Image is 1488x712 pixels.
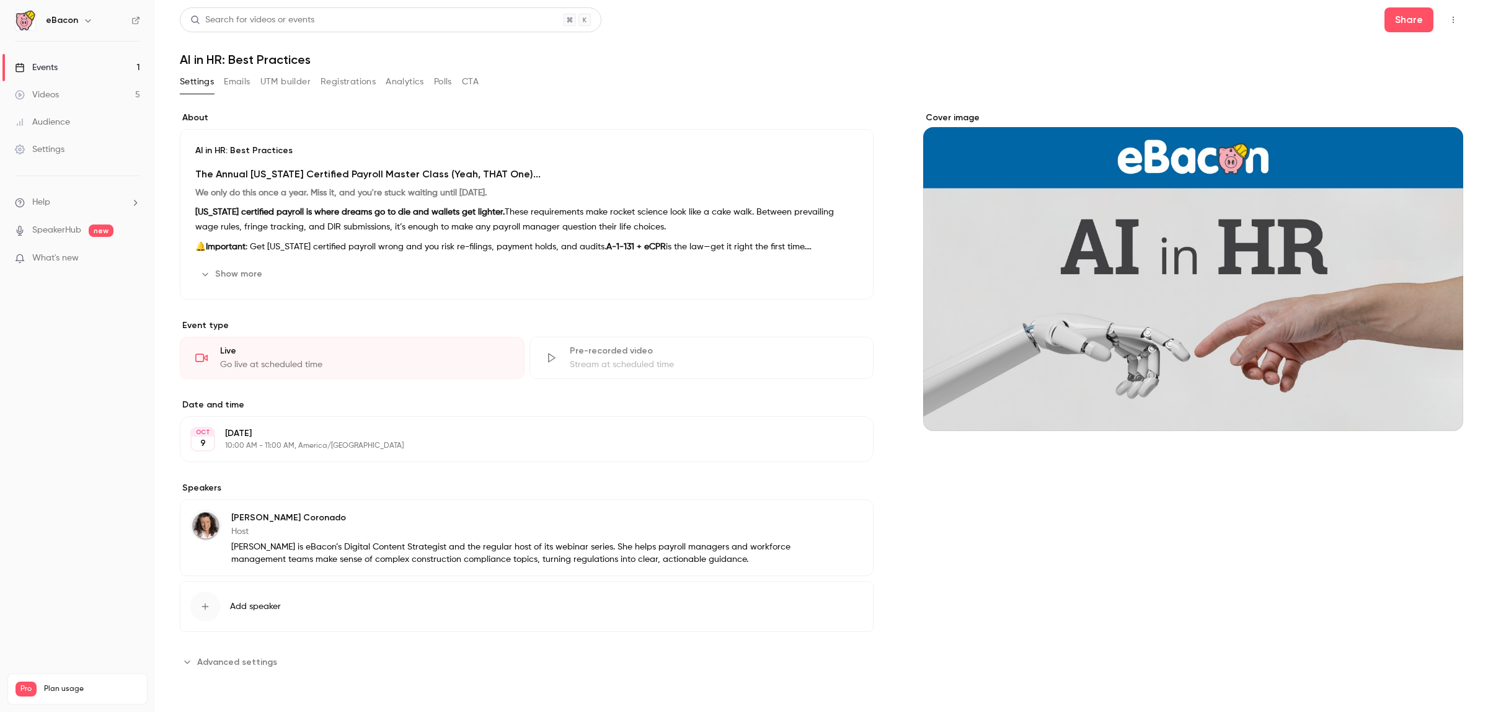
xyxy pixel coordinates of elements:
[225,427,808,440] p: [DATE]
[15,682,37,696] span: Pro
[190,14,314,27] div: Search for videos or events
[386,72,424,92] button: Analytics
[180,499,874,576] div: Shawna Coronado[PERSON_NAME] CoronadoHost[PERSON_NAME] is eBacon’s Digital Content Strategist and...
[46,14,78,27] h6: eBacon
[200,437,206,450] p: 9
[197,656,277,669] span: Advanced settings
[195,264,270,284] button: Show more
[32,224,81,237] a: SpeakerHub
[570,345,859,357] div: Pre-recorded video
[923,112,1463,124] label: Cover image
[224,72,250,92] button: Emails
[180,482,874,494] label: Speakers
[15,89,59,101] div: Videos
[206,243,246,251] strong: Important
[180,72,214,92] button: Settings
[195,145,858,157] p: AI in HR: Best Practices
[180,52,1463,67] h1: AI in HR: Best Practices
[15,143,64,156] div: Settings
[180,319,874,332] p: Event type
[195,208,505,216] strong: [US_STATE] certified payroll is where dreams go to die and wallets get lighter.
[195,239,858,254] p: 🔔 : Get [US_STATE] certified payroll wrong and you risk re-filings, payment holds, and audits. is...
[15,116,70,128] div: Audience
[606,243,666,251] strong: A-1-131 + eCPR
[192,428,214,437] div: OCT
[570,358,859,371] div: Stream at scheduled time
[44,684,139,694] span: Plan usage
[321,72,376,92] button: Registrations
[180,337,525,379] div: LiveGo live at scheduled time
[231,541,793,566] p: [PERSON_NAME] is eBacon’s Digital Content Strategist and the regular host of its webinar series. ...
[195,189,487,197] strong: We only do this once a year. Miss it, and you're stuck waiting until [DATE].
[220,345,509,357] div: Live
[180,112,874,124] label: About
[434,72,452,92] button: Polls
[195,205,858,234] p: These requirements make rocket science look like a cake walk. Between prevailing wage rules, frin...
[15,61,58,74] div: Events
[529,337,874,379] div: Pre-recorded videoStream at scheduled time
[32,252,79,265] span: What's new
[191,510,221,540] img: Shawna Coronado
[231,525,793,538] p: Host
[225,441,808,451] p: 10:00 AM - 11:00 AM, America/[GEOGRAPHIC_DATA]
[260,72,311,92] button: UTM builder
[220,358,509,371] div: Go live at scheduled time
[230,600,281,613] span: Add speaker
[15,196,140,209] li: help-dropdown-opener
[89,225,113,237] span: new
[180,399,874,411] label: Date and time
[180,652,285,672] button: Advanced settings
[32,196,50,209] span: Help
[1384,7,1433,32] button: Share
[180,652,874,672] section: Advanced settings
[231,512,793,524] p: [PERSON_NAME] Coronado
[195,168,541,180] strong: The Annual [US_STATE] Certified Payroll Master Class (Yeah, THAT One)...
[180,581,874,632] button: Add speaker
[923,112,1463,431] section: Cover image
[15,11,35,30] img: eBacon
[462,72,479,92] button: CTA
